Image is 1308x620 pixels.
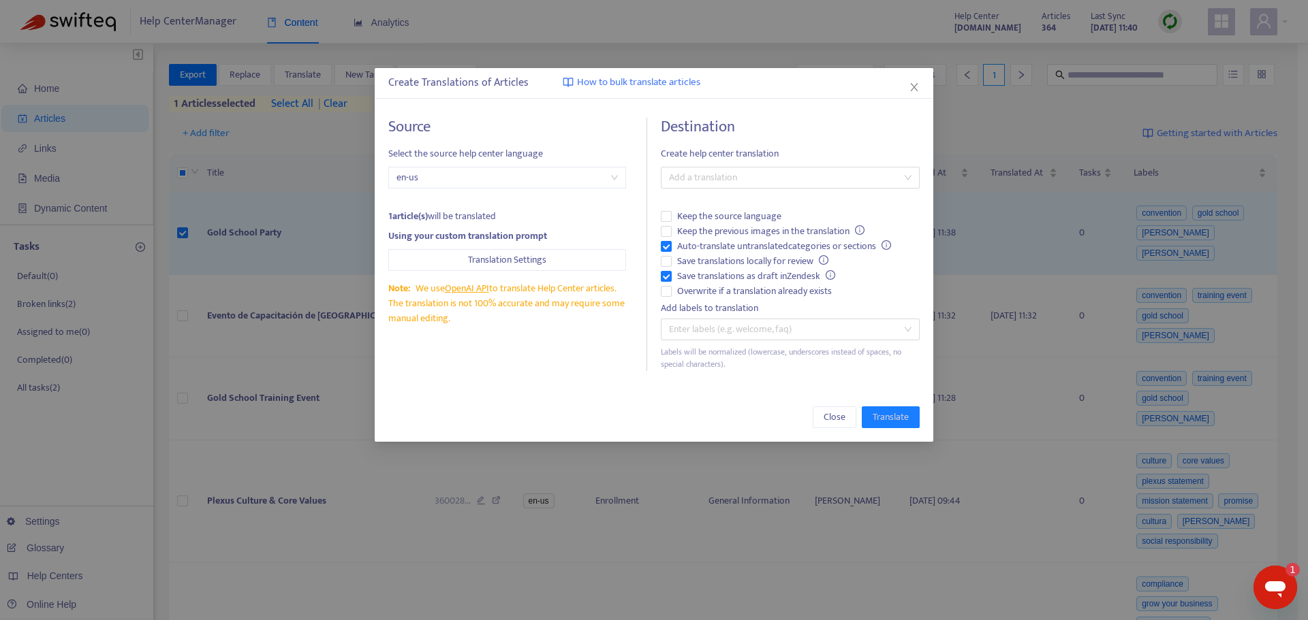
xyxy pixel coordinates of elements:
[388,208,428,224] strong: 1 article(s)
[672,284,837,299] span: Overwrite if a translation already exists
[661,301,920,316] div: Add labels to translation
[388,75,920,91] div: Create Translations of Articles
[1253,566,1297,609] iframe: Button to launch messaging window, 1 unread message
[826,270,835,280] span: info-circle
[819,255,828,265] span: info-circle
[672,239,897,254] span: Auto-translate untranslated categories or sections
[388,146,626,161] span: Select the source help center language
[907,80,922,95] button: Close
[563,75,700,91] a: How to bulk translate articles
[672,224,870,239] span: Keep the previous images in the translation
[468,252,546,267] span: Translation Settings
[661,346,920,372] div: Labels will be normalized (lowercase, underscores instead of spaces, no special characters).
[388,229,626,244] div: Using your custom translation prompt
[882,240,891,250] span: info-circle
[388,280,410,296] span: Note:
[388,209,626,224] div: will be translated
[388,249,626,271] button: Translation Settings
[563,77,574,88] img: image-link
[388,118,626,136] h4: Source
[855,225,865,235] span: info-circle
[661,118,920,136] h4: Destination
[909,82,920,93] span: close
[445,280,489,296] a: OpenAI API
[388,281,626,326] div: We use to translate Help Center articles. The translation is not 100% accurate and may require so...
[396,167,618,188] span: en-us
[1273,563,1300,576] iframe: Number of unread messages
[824,410,845,425] span: Close
[672,269,841,284] span: Save translations as draft in Zendesk
[672,254,834,269] span: Save translations locally for review
[862,406,920,428] button: Translate
[577,75,700,91] span: How to bulk translate articles
[672,209,787,224] span: Keep the source language
[661,146,920,161] span: Create help center translation
[813,406,856,428] button: Close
